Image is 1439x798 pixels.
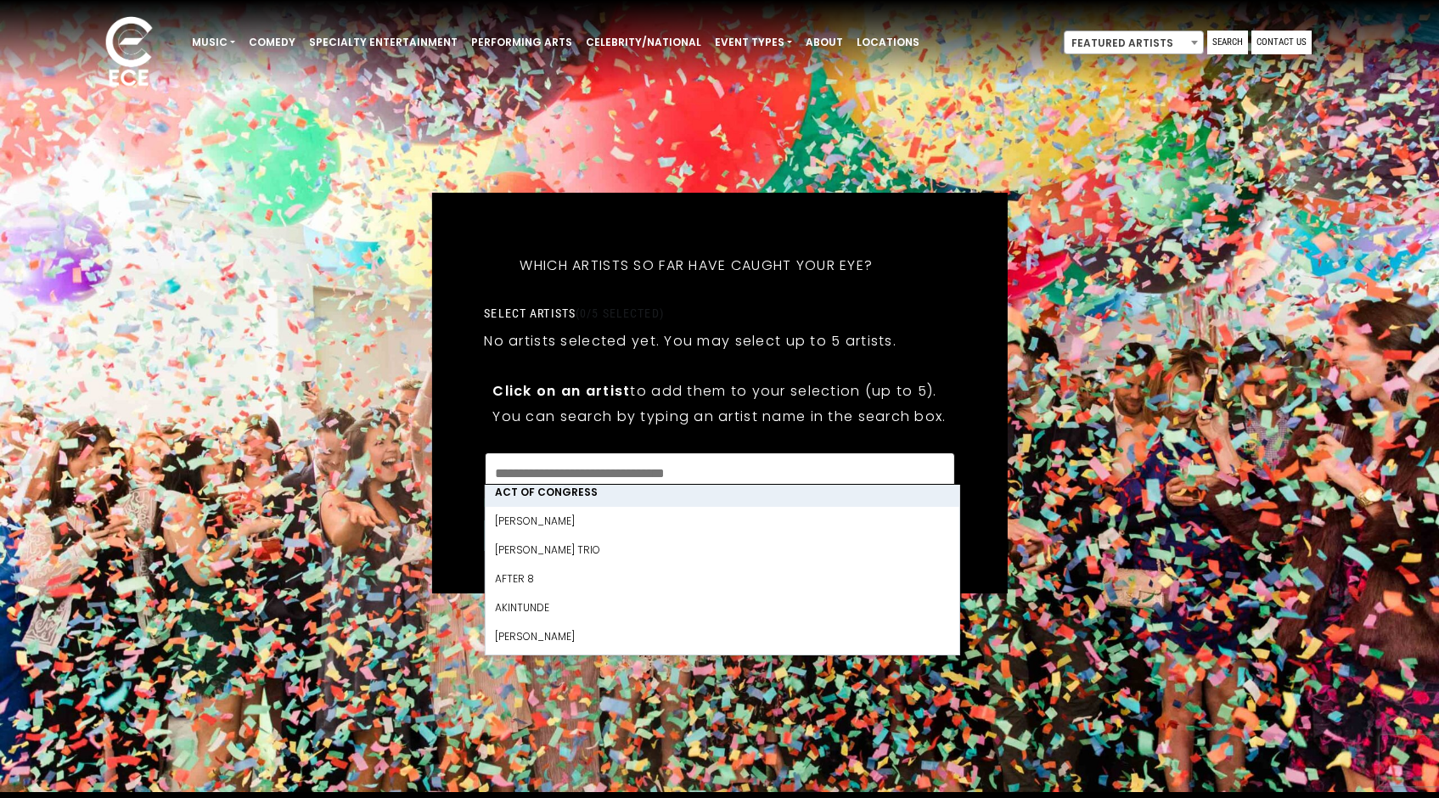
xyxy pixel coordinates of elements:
a: Specialty Entertainment [302,28,464,57]
a: Performing Arts [464,28,579,57]
span: (0/5 selected) [576,306,664,320]
a: Comedy [242,28,302,57]
a: About [799,28,850,57]
li: After 8 [485,565,958,593]
a: Contact Us [1251,31,1312,54]
li: [PERSON_NAME] Trio [485,536,958,565]
a: Locations [850,28,926,57]
li: [PERSON_NAME] [485,622,958,651]
h5: Which artists so far have caught your eye? [484,235,908,296]
strong: Click on an artist [492,381,630,401]
p: to add them to your selection (up to 5). [492,380,946,402]
li: [PERSON_NAME] [485,651,958,680]
a: Celebrity/National [579,28,708,57]
span: Featured Artists [1065,31,1203,55]
label: Select artists [484,306,663,321]
a: Search [1207,31,1248,54]
img: ece_new_logo_whitev2-1.png [87,12,171,94]
a: Event Types [708,28,799,57]
li: Act Of Congress [485,478,958,507]
p: You can search by typing an artist name in the search box. [492,406,946,427]
li: Akintunde [485,593,958,622]
a: Music [185,28,242,57]
li: [PERSON_NAME] [485,507,958,536]
span: Featured Artists [1064,31,1204,54]
textarea: Search [495,464,943,479]
p: No artists selected yet. You may select up to 5 artists. [484,330,897,351]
